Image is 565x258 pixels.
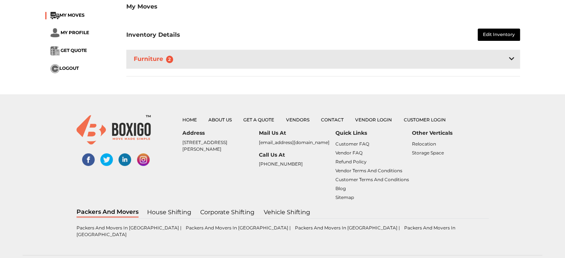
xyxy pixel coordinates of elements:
a: ... GET QUOTE [51,48,87,53]
h6: Call Us At [259,152,335,158]
h6: Mail Us At [259,130,335,136]
a: Storage Space [412,150,444,156]
img: instagram-social-links [137,153,150,166]
a: Packers and Movers in [GEOGRAPHIC_DATA] | [295,225,401,231]
button: ...LOGOUT [51,64,79,73]
a: Packers and Movers in [GEOGRAPHIC_DATA] [77,225,455,237]
a: Vendor Terms and Conditions [335,168,402,173]
h3: Furniture [132,54,178,65]
button: Edit Inventory [478,29,520,41]
h3: My Moves [126,3,520,10]
h3: Inventory Details [126,31,180,38]
h6: Address [182,130,259,136]
span: LOGOUT [59,65,79,71]
a: Vehicle Shifting [263,208,311,217]
a: ...MY MOVES [51,12,85,18]
span: 2 [166,56,173,63]
img: ... [51,12,59,19]
a: [EMAIL_ADDRESS][DOMAIN_NAME] [259,140,329,145]
span: GET QUOTE [61,48,87,53]
a: Corporate shifting [200,208,255,217]
a: Vendor Login [355,117,392,123]
a: About Us [208,117,232,123]
a: Relocation [412,141,436,147]
img: linked-in-social-links [118,153,131,166]
a: Customer FAQ [335,141,369,147]
p: [STREET_ADDRESS][PERSON_NAME] [182,139,259,153]
img: facebook-social-links [82,153,95,166]
a: Get a Quote [243,117,274,123]
img: ... [51,46,59,55]
a: Home [182,117,197,123]
a: Sitemap [335,195,354,200]
a: Packers and Movers [77,208,139,218]
a: Customer Terms and Conditions [335,177,409,182]
a: Vendor FAQ [335,150,363,156]
img: boxigo_logo_small [77,115,151,144]
a: Packers and Movers in [GEOGRAPHIC_DATA] | [77,225,183,231]
img: twitter-social-links [100,153,113,166]
h6: Other Verticals [412,130,488,136]
a: Contact [321,117,344,123]
img: ... [51,28,59,37]
a: House shifting [147,208,192,217]
a: Packers and Movers in [GEOGRAPHIC_DATA] | [186,225,292,231]
span: MY MOVES [59,12,85,18]
a: Vendors [286,117,309,123]
h6: Quick Links [335,130,412,136]
a: Blog [335,186,346,191]
a: ... MY PROFILE [51,30,89,35]
a: [PHONE_NUMBER] [259,161,303,167]
a: Refund Policy [335,159,367,164]
span: MY PROFILE [61,30,89,35]
img: ... [51,64,59,73]
a: Customer Login [404,117,446,123]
